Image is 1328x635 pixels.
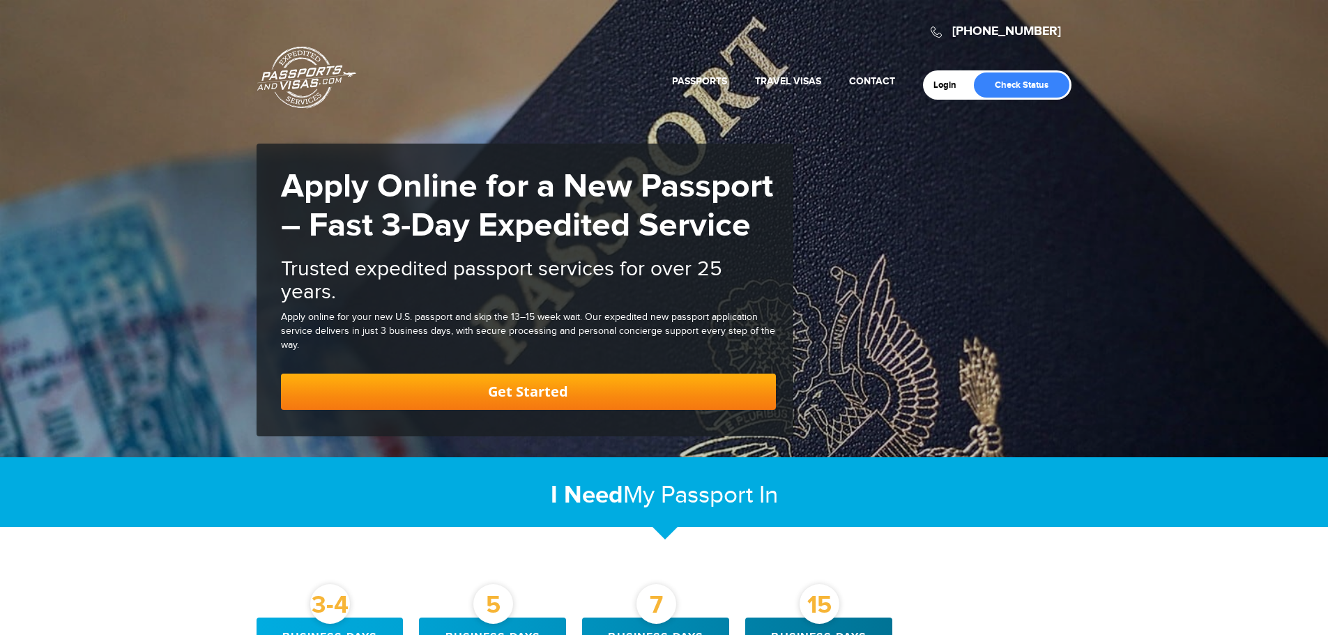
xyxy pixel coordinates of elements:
div: 3-4 [310,584,350,624]
a: Passports [672,75,727,87]
div: 15 [800,584,839,624]
h2: My [257,480,1072,510]
a: Passports & [DOMAIN_NAME] [257,46,356,109]
strong: I Need [551,480,623,510]
a: Login [933,79,966,91]
span: Passport In [661,481,778,510]
a: [PHONE_NUMBER] [952,24,1061,39]
div: 7 [636,584,676,624]
div: Apply online for your new U.S. passport and skip the 13–15 week wait. Our expedited new passport ... [281,311,776,353]
a: Contact [849,75,895,87]
div: 5 [473,584,513,624]
a: Get Started [281,374,776,410]
h2: Trusted expedited passport services for over 25 years. [281,258,776,304]
a: Check Status [974,72,1069,98]
strong: Apply Online for a New Passport – Fast 3-Day Expedited Service [281,167,773,246]
a: Travel Visas [755,75,821,87]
